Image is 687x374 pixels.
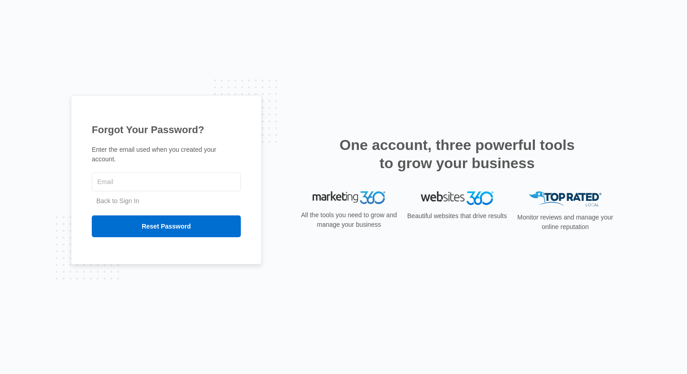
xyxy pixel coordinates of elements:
p: Enter the email used when you created your account. [92,145,241,164]
p: Beautiful websites that drive results [406,211,508,221]
input: Email [92,172,241,191]
a: Back to Sign In [96,197,139,204]
img: Marketing 360 [313,191,385,204]
img: Websites 360 [421,191,493,204]
input: Reset Password [92,215,241,237]
h1: Forgot Your Password? [92,122,241,137]
p: Monitor reviews and manage your online reputation [514,213,616,232]
img: Top Rated Local [529,191,602,206]
p: All the tools you need to grow and manage your business [298,210,400,229]
h2: One account, three powerful tools to grow your business [337,136,577,172]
